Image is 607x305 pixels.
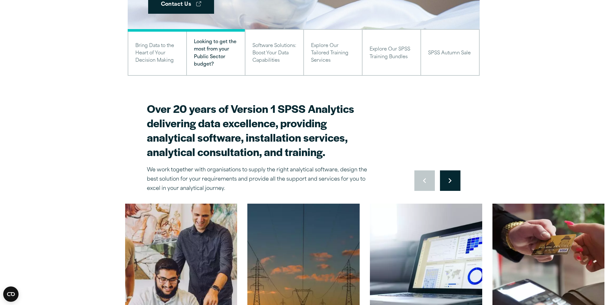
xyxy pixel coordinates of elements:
[420,29,480,75] button: SPSS Autumn Sale
[362,29,421,75] button: Explore Our SPSS Training Bundles
[449,178,451,183] svg: Right pointing chevron
[303,29,363,75] button: Explore Our Tailored Training Services
[245,29,304,75] button: Software Solutions: Boost Your Data Capabilities
[440,170,460,191] button: Move to next slide
[186,29,245,75] button: Looking to get the most from your Public Sector budget?
[147,101,371,159] h2: Over 20 years of Version 1 SPSS Analytics delivering data excellence, providing analytical softwa...
[3,286,19,302] button: Open CMP widget
[147,166,371,193] p: We work together with organisations to supply the right analytical software, design the best solu...
[128,29,187,75] button: Bring Data to the Heart of Your Decision Making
